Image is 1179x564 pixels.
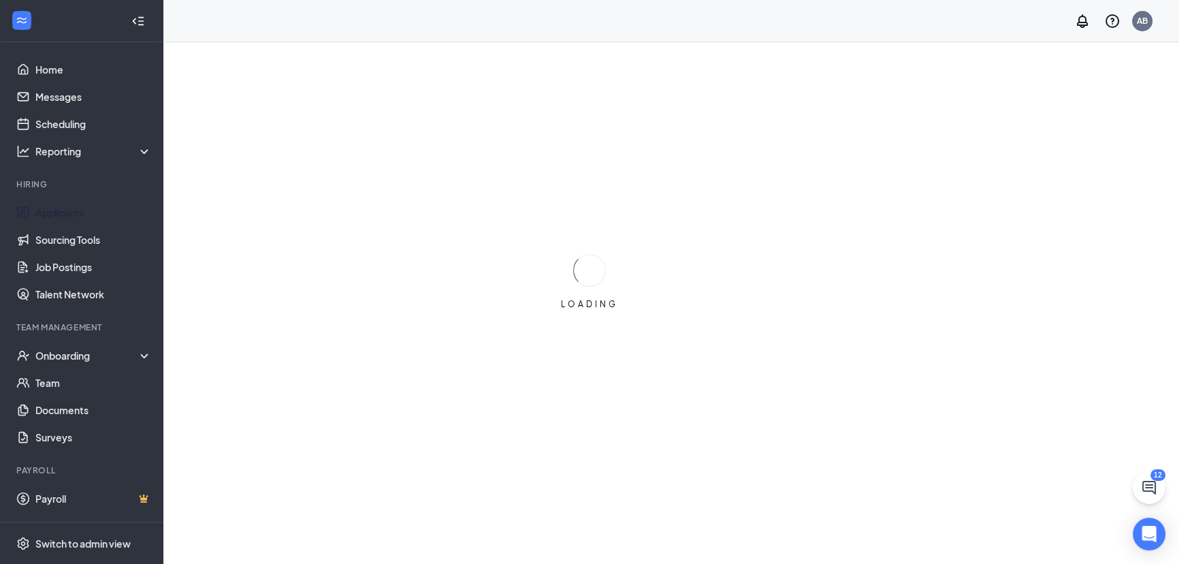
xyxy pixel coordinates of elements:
[555,298,624,310] div: LOADING
[35,424,152,451] a: Surveys
[16,465,149,476] div: Payroll
[16,144,30,158] svg: Analysis
[1150,469,1165,481] div: 12
[1133,471,1165,504] button: ChatActive
[35,349,140,362] div: Onboarding
[35,226,152,253] a: Sourcing Tools
[35,83,152,110] a: Messages
[1074,13,1091,29] svg: Notifications
[15,14,29,27] svg: WorkstreamLogo
[131,14,145,28] svg: Collapse
[35,281,152,308] a: Talent Network
[1133,518,1165,550] div: Open Intercom Messenger
[35,396,152,424] a: Documents
[16,322,149,333] div: Team Management
[16,349,30,362] svg: UserCheck
[35,110,152,138] a: Scheduling
[1137,15,1148,27] div: AB
[1104,13,1120,29] svg: QuestionInfo
[16,178,149,190] div: Hiring
[35,253,152,281] a: Job Postings
[35,199,152,226] a: Applicants
[1141,480,1157,496] svg: ChatActive
[35,144,152,158] div: Reporting
[16,537,30,550] svg: Settings
[35,369,152,396] a: Team
[35,485,152,512] a: PayrollCrown
[35,56,152,83] a: Home
[35,537,131,550] div: Switch to admin view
